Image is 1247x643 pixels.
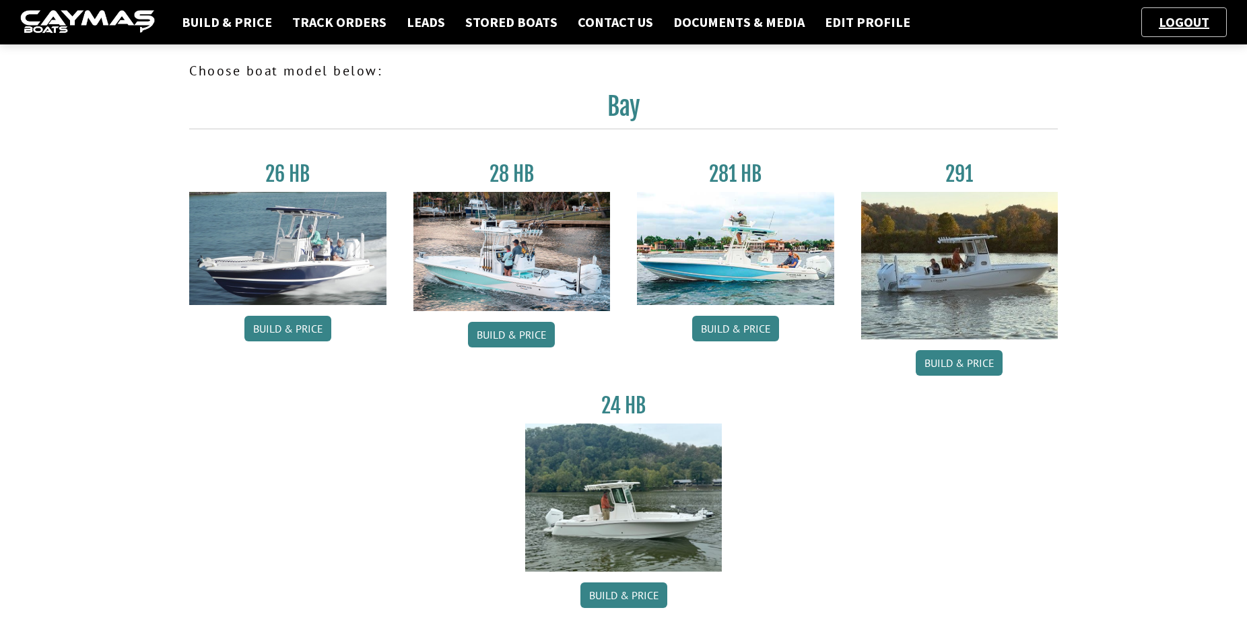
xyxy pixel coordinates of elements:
a: Build & Price [244,316,331,341]
a: Documents & Media [667,13,811,31]
a: Build & Price [692,316,779,341]
img: caymas-dealer-connect-2ed40d3bc7270c1d8d7ffb4b79bf05adc795679939227970def78ec6f6c03838.gif [20,10,155,35]
a: Leads [400,13,452,31]
a: Contact Us [571,13,660,31]
a: Build & Price [468,322,555,347]
a: Track Orders [285,13,393,31]
a: Logout [1152,13,1216,30]
h3: 28 HB [413,162,611,187]
a: Build & Price [916,350,1003,376]
img: 24_HB_thumbnail.jpg [525,424,722,571]
img: 28-hb-twin.jpg [637,192,834,305]
img: 28_hb_thumbnail_for_caymas_connect.jpg [413,192,611,311]
img: 291_Thumbnail.jpg [861,192,1058,339]
p: Choose boat model below: [189,61,1058,81]
a: Stored Boats [459,13,564,31]
a: Build & Price [175,13,279,31]
a: Edit Profile [818,13,917,31]
h3: 281 HB [637,162,834,187]
a: Build & Price [580,582,667,608]
h3: 24 HB [525,393,722,418]
h2: Bay [189,92,1058,129]
h3: 26 HB [189,162,386,187]
img: 26_new_photo_resized.jpg [189,192,386,305]
h3: 291 [861,162,1058,187]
